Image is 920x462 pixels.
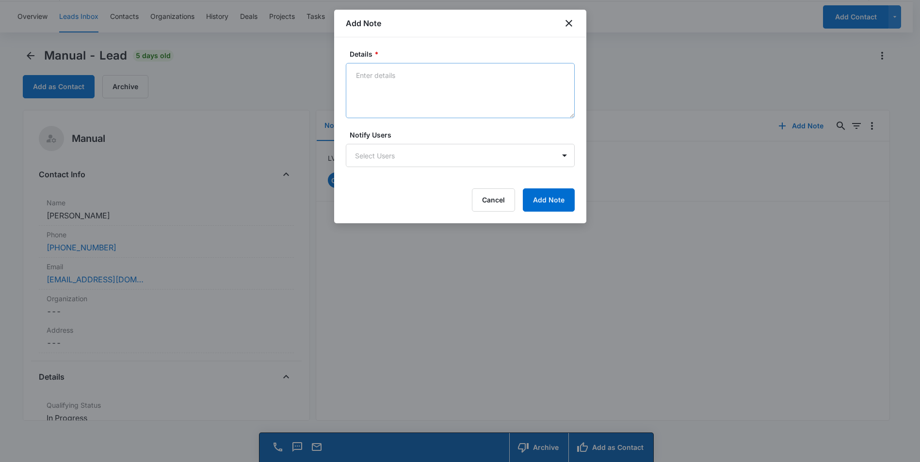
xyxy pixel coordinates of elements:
button: close [563,17,575,29]
button: Cancel [472,188,515,212]
h1: Add Note [346,17,381,29]
button: Add Note [523,188,575,212]
label: Details [350,49,579,59]
label: Notify Users [350,130,579,140]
